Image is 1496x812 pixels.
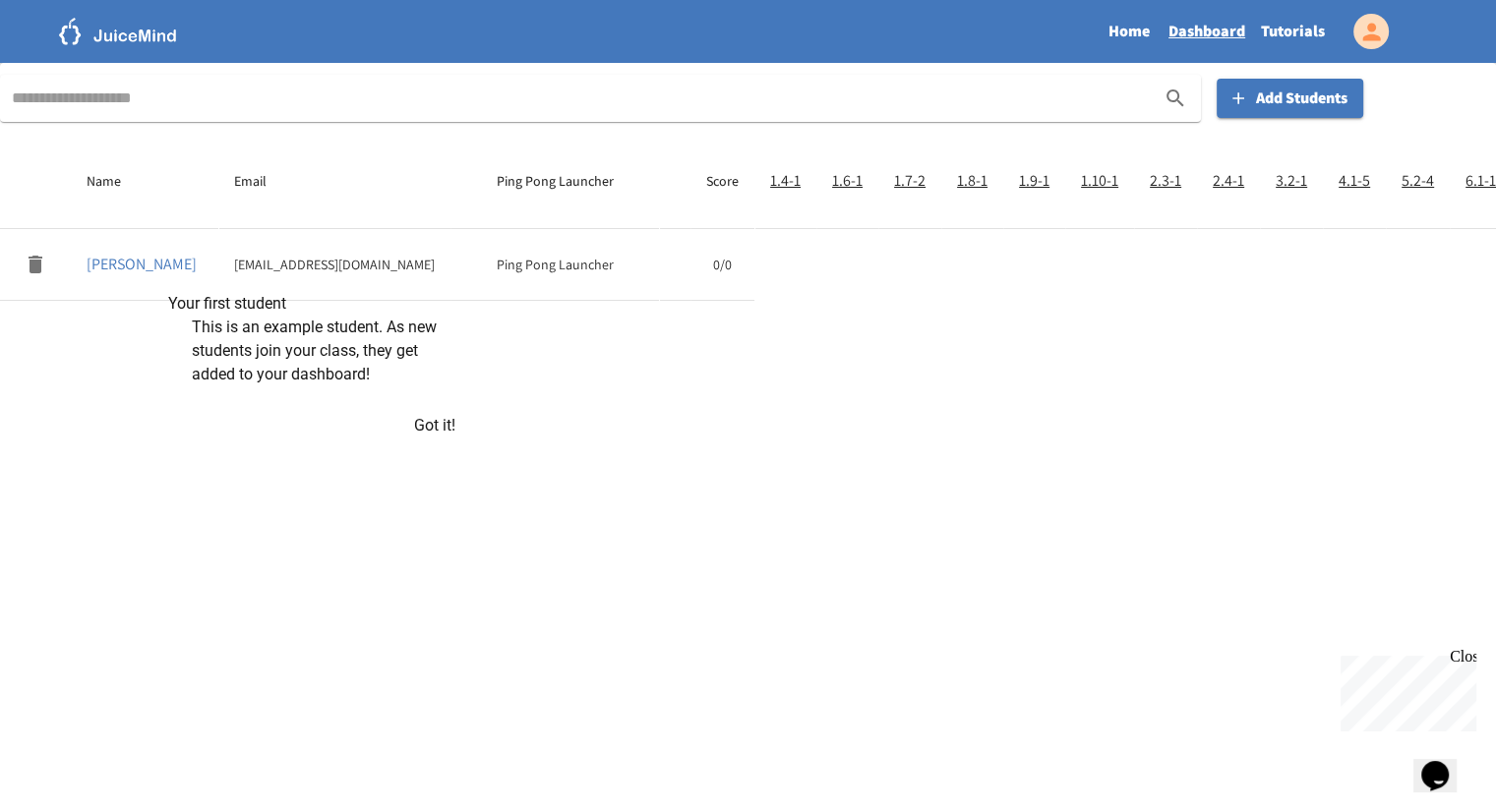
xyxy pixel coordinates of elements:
[1402,167,1434,195] h6: Section 5 Chapter2 Exercise #4
[1413,733,1476,792] iframe: chat widget
[1161,9,1253,54] a: Dashboard
[71,134,218,229] th: Name
[466,149,643,212] div: Ping Pong Launcher
[1019,167,1049,195] h6: Section 1 Chapter9 Exercise #1
[1333,9,1394,54] div: My Account
[1098,9,1161,54] a: Home
[1339,167,1370,195] h6: Section 4 Chapter1 Exercise #5
[1466,167,1496,195] h6: Section 6 Chapter1 Exercise #1
[1154,77,1197,120] button: search
[218,134,450,229] th: Email
[192,316,440,386] p: This is an example student. As new students join your class, they get added to your dashboard!
[450,229,659,301] td: Ping Pong Launcher
[1276,167,1307,195] h6: Section 3 Chapter2 Exercise #1
[770,167,801,195] h6: Section 1 Chapter4 Exercise #1
[8,8,136,125] div: Chat with us now!Close
[1333,648,1476,731] iframe: chat widget
[1217,79,1363,118] button: Add Students
[1253,9,1333,54] a: Tutorials
[690,229,754,301] td: 0/0
[168,292,463,316] h2: Your first student
[832,167,863,195] h6: Section 1 Chapter6 Exercise #1
[59,18,177,45] img: logo
[894,167,926,195] h6: Section 1 Chapter7 Exercise #2
[1081,167,1118,195] h6: Section 1 Chapter10 Exercise #1
[12,83,1154,114] input: search for a student
[957,167,987,195] h6: Section 1 Chapter8 Exercise #1
[414,414,455,437] button: Got it!
[87,253,203,276] a: [PERSON_NAME]
[690,134,754,229] th: Score
[1150,167,1181,195] h6: Section 2 Chapter3 Exercise #1
[1213,167,1244,195] h6: Section 2 Chapter4 Exercise #1
[16,245,55,284] button: delete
